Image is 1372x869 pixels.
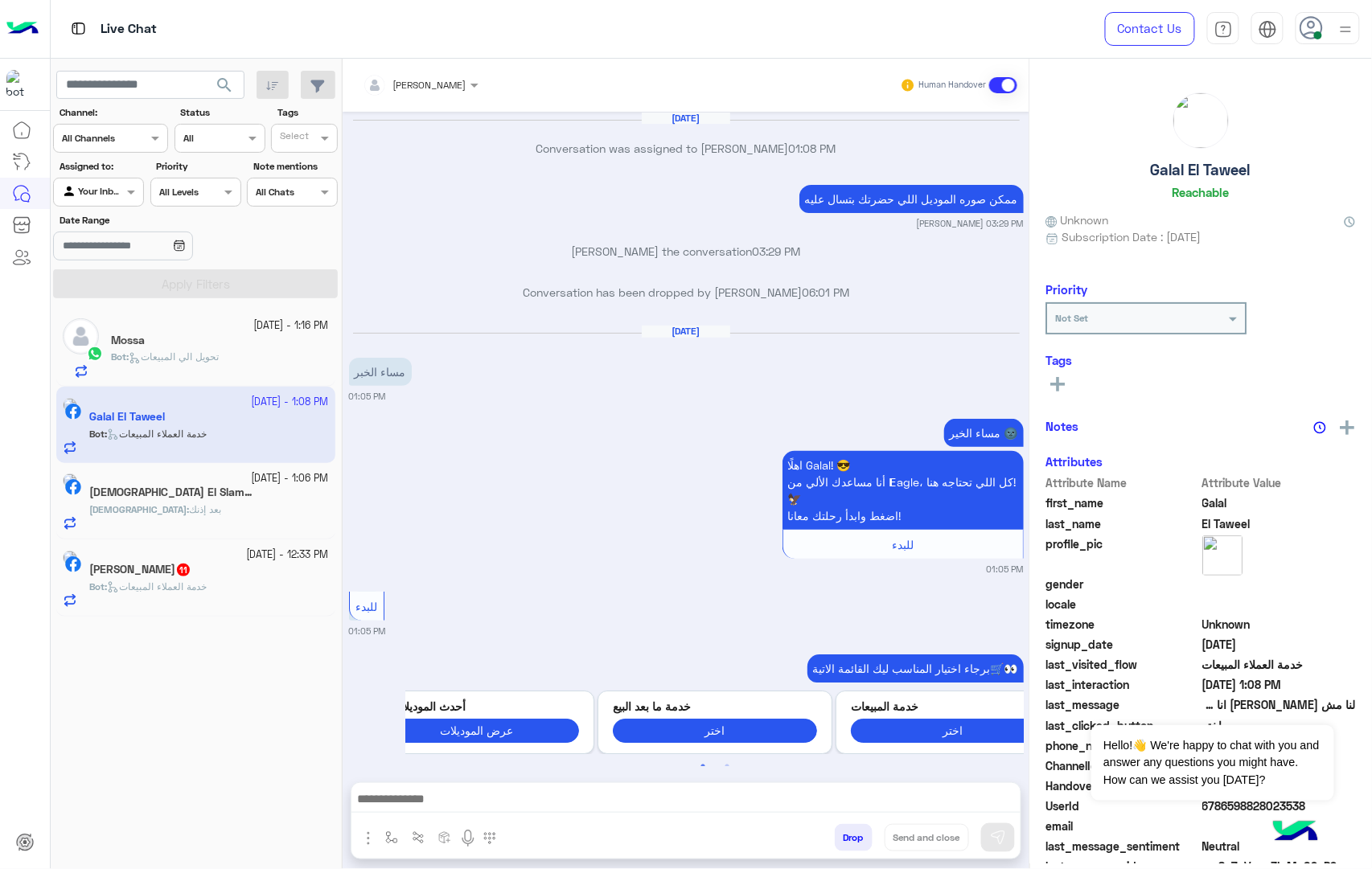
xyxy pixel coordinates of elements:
span: [DEMOGRAPHIC_DATA] [89,503,187,515]
h5: Galal El Taweel [1152,161,1251,179]
span: ChannelId [1046,757,1200,774]
img: picture [63,551,77,565]
p: Live Chat [101,18,157,40]
span: phone_number [1046,737,1200,754]
p: 23/9/2025, 1:05 PM [783,451,1024,530]
span: خدمة العملاء المبيعات [1203,656,1357,673]
p: 7/5/2025, 3:29 PM [799,185,1024,213]
img: picture [1203,535,1243,576]
span: gender [1046,576,1200,592]
img: hulul-logo.png [1267,805,1324,861]
span: UserId [1046,797,1200,814]
img: WhatsApp [87,346,103,362]
small: Human Handover [918,79,986,92]
img: Logo [6,12,39,46]
p: أحدث الموديلات 👕 [375,698,579,715]
span: Bot [111,350,126,363]
span: Attribute Value [1203,474,1357,491]
span: signup_date [1046,636,1200,653]
span: search [215,76,234,95]
a: Contact Us [1105,12,1195,46]
b: : [89,503,189,515]
span: last_message [1046,696,1200,713]
button: Drop [835,824,873,851]
p: خدمة المبيعات [851,698,1055,715]
span: first_name [1046,494,1200,511]
button: create order [432,824,458,851]
button: Trigger scenario [405,824,432,851]
span: 2025-09-23T10:08:43.016Z [1203,676,1357,693]
span: [PERSON_NAME] [393,79,466,91]
span: 11 [177,564,190,576]
small: [DATE] - 1:16 PM [254,318,329,334]
span: null [1203,596,1357,613]
button: 2 of 2 [719,758,735,774]
img: send voice note [458,829,478,848]
h6: Reachable [1173,185,1230,199]
span: 06:01 PM [802,285,849,299]
button: عرض الموديلات [375,719,579,742]
img: Facebook [65,479,81,495]
img: defaultAdmin.png [63,318,99,355]
span: Bot [89,580,105,592]
p: [PERSON_NAME] the conversation [349,243,1024,260]
span: null [1203,818,1357,834]
img: make a call [483,832,496,845]
p: Conversation has been dropped by [PERSON_NAME] [349,284,1024,301]
b: : [111,350,129,363]
small: 01:05 PM [349,625,386,637]
button: search [205,71,244,105]
h6: Attributes [1046,454,1103,469]
label: Assigned to: [60,159,142,174]
img: 713415422032625 [6,70,35,99]
img: tab [1259,20,1277,39]
h5: Moussa Zalat [89,563,191,576]
span: للبدء [355,600,377,613]
p: 23/9/2025, 1:05 PM [807,654,1024,682]
small: [PERSON_NAME] 03:29 PM [917,217,1024,230]
button: اختر [613,719,817,742]
img: Facebook [65,556,81,572]
b: : [89,580,107,592]
button: اختر [851,719,1055,742]
p: 23/9/2025, 1:05 PM [349,358,412,386]
span: HandoverOn [1046,777,1200,794]
h5: Mossa [111,334,145,347]
h6: Notes [1046,419,1079,433]
img: tab [1214,20,1233,39]
img: tab [68,18,88,39]
img: create order [438,831,451,844]
span: null [1203,576,1357,592]
span: El Taweel [1203,515,1357,532]
span: للبدء [892,538,914,551]
p: 23/9/2025, 1:05 PM [944,419,1024,447]
h6: Tags [1046,353,1356,367]
span: email [1046,818,1200,834]
h6: [DATE] [642,326,730,337]
img: picture [63,473,77,488]
span: last_message_sentiment [1046,838,1200,855]
label: Date Range [60,213,240,227]
span: بعد إذنك [189,503,221,515]
img: profile [1336,19,1356,39]
img: add [1341,420,1355,435]
span: Unknown [1203,616,1357,633]
small: 01:05 PM [987,563,1024,576]
label: Tags [277,105,336,120]
h5: Islam El Slam [89,486,257,499]
button: 1 of 2 [695,758,711,774]
span: Hello!👋 We're happy to chat with you and answer any questions you might have. How can we assist y... [1091,725,1333,801]
span: last_name [1046,515,1200,532]
h6: [DATE] [642,113,730,124]
span: locale [1046,596,1200,613]
span: last_visited_flow [1046,656,1200,673]
span: timezone [1046,616,1200,633]
a: tab [1207,12,1239,46]
span: Subscription Date : [DATE] [1062,228,1202,245]
span: 2024-08-14T07:41:57.48Z [1203,636,1357,653]
img: picture [1174,93,1229,148]
span: تحويل الي المبيعات [129,350,219,363]
img: send attachment [359,829,378,848]
span: 01:08 PM [789,141,836,155]
span: last_interaction [1046,676,1200,693]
